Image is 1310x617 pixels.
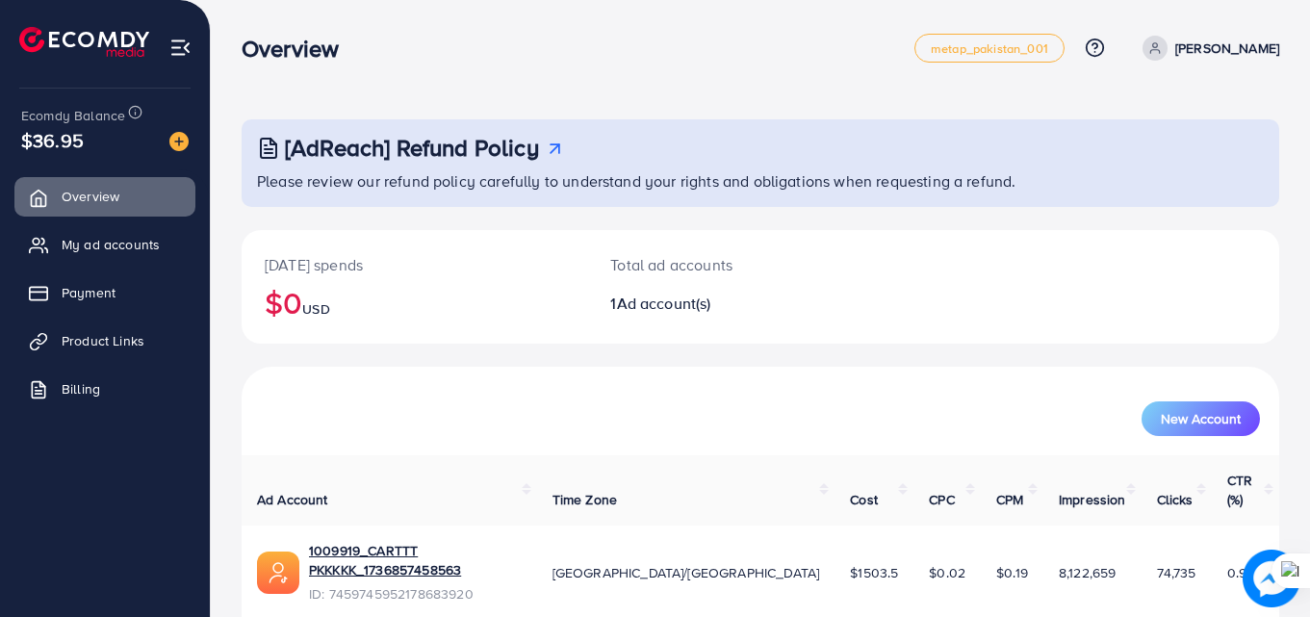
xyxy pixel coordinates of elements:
[169,37,192,59] img: menu
[257,490,328,509] span: Ad Account
[257,169,1268,193] p: Please review our refund policy carefully to understand your rights and obligations when requesti...
[617,293,711,314] span: Ad account(s)
[285,134,539,162] h3: [AdReach] Refund Policy
[1157,563,1196,582] span: 74,735
[1157,490,1194,509] span: Clicks
[14,273,195,312] a: Payment
[21,106,125,125] span: Ecomdy Balance
[14,225,195,264] a: My ad accounts
[1161,412,1241,425] span: New Account
[309,541,522,580] a: 1009919_CARTTT PKKKKK_1736857458563
[309,584,522,604] span: ID: 7459745952178683920
[62,235,160,254] span: My ad accounts
[14,370,195,408] a: Billing
[14,177,195,216] a: Overview
[1175,37,1279,60] p: [PERSON_NAME]
[265,284,564,321] h2: $0
[1059,563,1116,582] span: 8,122,659
[1142,401,1260,436] button: New Account
[996,490,1023,509] span: CPM
[242,35,354,63] h3: Overview
[552,490,617,509] span: Time Zone
[62,283,116,302] span: Payment
[929,490,954,509] span: CPC
[931,42,1048,55] span: metap_pakistan_001
[996,563,1028,582] span: $0.19
[21,126,84,154] span: $36.95
[850,563,898,582] span: $1503.5
[19,27,149,57] img: logo
[610,253,824,276] p: Total ad accounts
[169,132,189,151] img: image
[1243,550,1300,607] img: image
[1227,471,1252,509] span: CTR (%)
[610,295,824,313] h2: 1
[257,552,299,594] img: ic-ads-acc.e4c84228.svg
[14,321,195,360] a: Product Links
[929,563,965,582] span: $0.02
[1135,36,1279,61] a: [PERSON_NAME]
[1059,490,1126,509] span: Impression
[302,299,329,319] span: USD
[1227,563,1255,582] span: 0.92
[62,331,144,350] span: Product Links
[62,379,100,398] span: Billing
[850,490,878,509] span: Cost
[914,34,1065,63] a: metap_pakistan_001
[552,563,820,582] span: [GEOGRAPHIC_DATA]/[GEOGRAPHIC_DATA]
[62,187,119,206] span: Overview
[265,253,564,276] p: [DATE] spends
